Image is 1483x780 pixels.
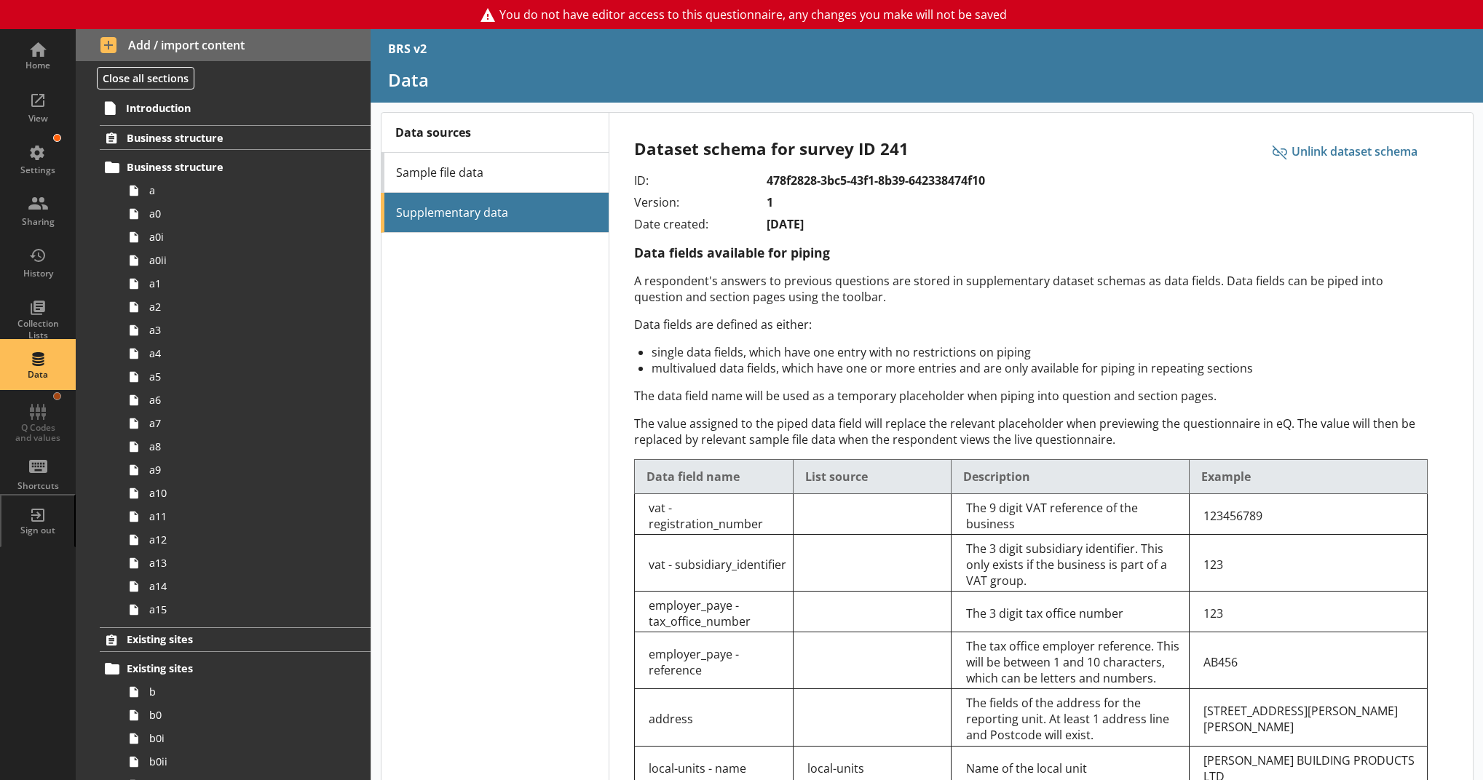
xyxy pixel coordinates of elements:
button: Add / import content [76,29,371,61]
td: The 3 digit subsidiary identifier. This only exists if the business is part of a VAT group. [952,534,1190,591]
span: a5 [149,370,328,383]
li: Business structureBusiness structureaa0a0ia0iia1a2a3a4a5a6a7a8a9a10a11a12a13a14a15 [76,125,371,621]
p: The value assigned to the piped data field will replace the relevant placeholder when previewing ... [634,415,1428,447]
div: BRS v2 [388,41,427,57]
a: Business structure [100,125,371,150]
td: AB456 [1189,632,1427,689]
div: Date created: [634,216,767,232]
div: Shortcuts [12,480,63,492]
a: b0ii [122,750,371,773]
td: 123 [1189,591,1427,632]
div: Sign out [12,525,63,536]
td: The 3 digit tax office number [952,591,1190,632]
span: a0ii [149,253,328,267]
a: a0ii [122,249,371,272]
a: b0i [122,727,371,750]
span: b [149,685,328,699]
span: a13 [149,556,328,570]
a: Business structure [100,156,371,179]
div: Data [12,369,63,381]
td: vat - registration_number [634,493,793,534]
p: Data fields are defined as either: [634,317,1428,333]
p: The data field name will be used as a temporary placeholder when piping into question and section... [634,388,1428,404]
a: b0 [122,704,371,727]
span: a6 [149,393,328,407]
span: b0i [149,731,328,745]
td: The 9 digit VAT reference of the business [952,493,1190,534]
div: Sharing [12,216,63,228]
span: b0ii [149,755,328,768]
li: single data fields, which have one entry with no restrictions on piping [652,344,1428,360]
a: b [122,680,371,704]
span: Business structure [127,131,322,145]
p: A respondent's answers to previous questions are stored in supplementary dataset schemas as data ... [634,273,1428,305]
a: a13 [122,552,371,575]
span: Introduction [126,101,322,115]
span: a1 [149,276,328,290]
td: address [634,689,793,746]
td: vat - subsidiary_identifier [634,534,793,591]
span: Existing sites [127,632,322,646]
a: a0i [122,226,371,249]
td: 123456789 [1189,493,1427,534]
h1: Data [388,68,1466,91]
div: [DATE] [767,216,899,232]
span: a12 [149,533,328,546]
button: Close all sections [97,67,194,89]
a: a1 [122,272,371,295]
div: 1 [767,194,899,210]
span: a [149,183,328,197]
span: Unlink dataset schema [1265,143,1427,161]
a: a4 [122,342,371,365]
a: a12 [122,528,371,552]
th: List source [793,459,952,493]
span: a15 [149,602,328,616]
span: Business structure [127,160,322,174]
th: Description [952,459,1190,493]
span: Existing sites [127,661,322,675]
span: a9 [149,463,328,477]
li: Business structureaa0a0ia0iia1a2a3a4a5a6a7a8a9a10a11a12a13a14a15 [106,156,371,621]
span: a0 [149,207,328,220]
div: Collection Lists [12,318,63,341]
div: View [12,113,63,124]
span: a0i [149,230,328,244]
span: b0 [149,708,328,722]
a: Existing sites [100,657,371,680]
a: a10 [122,482,371,505]
th: Data field name [634,459,793,493]
a: a0 [122,202,371,226]
td: employer_paye - reference [634,632,793,689]
button: Unlink dataset schema [1265,138,1428,167]
h2: Dataset schema for survey ID 241 [634,138,1163,160]
a: a [122,179,371,202]
span: a4 [149,346,328,360]
span: a10 [149,486,328,500]
div: Settings [12,164,63,176]
a: a9 [122,458,371,482]
li: multivalued data fields, which have one or more entries and are only available for piping in repe... [652,360,1428,376]
a: a15 [122,598,371,621]
a: Introduction [99,96,371,119]
a: a11 [122,505,371,528]
a: a3 [122,319,371,342]
div: ID: [634,172,767,188]
div: 478f2828-3bc5-43f1-8b39-642338474f10 [767,172,1097,188]
div: Home [12,60,63,71]
a: Existing sites [100,627,371,652]
td: The fields of the address for the reporting unit. At least 1 address line and Postcode will exist. [952,689,1190,746]
td: employer_paye - tax_office_number [634,591,793,632]
a: a5 [122,365,371,389]
a: a6 [122,389,371,412]
a: a7 [122,412,371,435]
span: a3 [149,323,328,337]
h2: Data fields available for piping [634,244,1428,261]
a: a8 [122,435,371,458]
td: [STREET_ADDRESS][PERSON_NAME][PERSON_NAME] [1189,689,1427,746]
h2: Data sources [381,113,609,153]
div: Version: [634,194,767,210]
span: a2 [149,300,328,314]
span: a11 [149,509,328,523]
span: a14 [149,579,328,593]
a: Sample file data [381,153,609,193]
